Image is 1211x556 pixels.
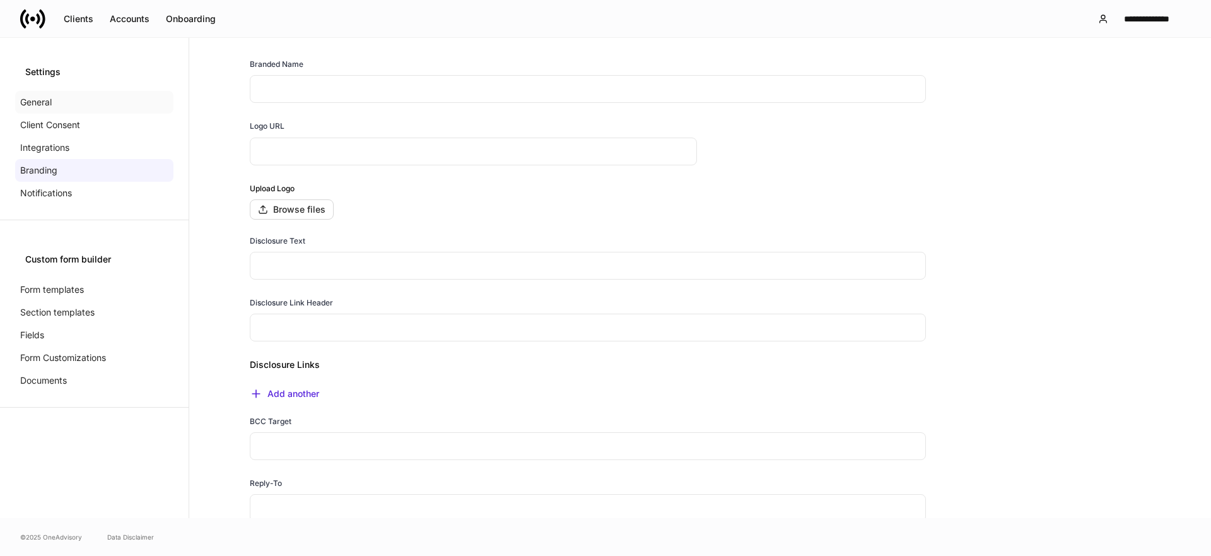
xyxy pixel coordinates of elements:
[15,182,173,204] a: Notifications
[20,283,84,296] p: Form templates
[20,187,72,199] p: Notifications
[15,369,173,392] a: Documents
[250,120,284,132] h6: Logo URL
[258,204,325,215] div: Browse files
[250,58,303,70] h6: Branded Name
[15,324,173,346] a: Fields
[250,297,333,309] h6: Disclosure Link Header
[20,119,80,131] p: Client Consent
[20,352,106,364] p: Form Customizations
[250,415,291,427] h6: BCC Target
[64,15,93,23] div: Clients
[250,477,282,489] h6: Reply-To
[20,532,82,542] span: © 2025 OneAdvisory
[20,374,67,387] p: Documents
[102,9,158,29] button: Accounts
[20,306,95,319] p: Section templates
[25,66,163,78] div: Settings
[20,96,52,109] p: General
[20,141,69,154] p: Integrations
[25,253,163,266] div: Custom form builder
[15,346,173,369] a: Form Customizations
[15,278,173,301] a: Form templates
[250,387,319,400] button: Add another
[240,343,926,371] div: Disclosure Links
[250,182,926,194] h6: Upload Logo
[20,329,44,341] p: Fields
[158,9,224,29] button: Onboarding
[250,199,334,220] button: Browse files
[110,15,149,23] div: Accounts
[56,9,102,29] button: Clients
[15,91,173,114] a: General
[15,159,173,182] a: Branding
[15,114,173,136] a: Client Consent
[15,301,173,324] a: Section templates
[107,532,154,542] a: Data Disclaimer
[166,15,216,23] div: Onboarding
[250,235,305,247] h6: Disclosure Text
[15,136,173,159] a: Integrations
[20,164,57,177] p: Branding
